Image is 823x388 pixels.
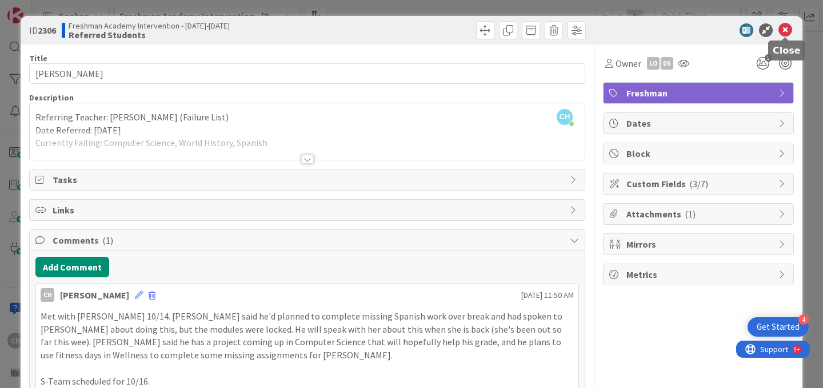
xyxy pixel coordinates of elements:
p: Date Referred: [DATE] [35,124,579,137]
h5: Close [773,45,801,56]
p: Referring Teacher: [PERSON_NAME] (Failure List) [35,111,579,124]
div: DS [661,57,673,70]
span: Freshman Academy Intervention - [DATE]-[DATE] [69,21,230,30]
span: Attachments [626,207,773,221]
div: Get Started [757,321,800,333]
span: Freshman [626,86,773,100]
span: Owner [616,56,641,70]
div: [PERSON_NAME] [60,288,129,302]
span: Dates [626,116,773,130]
div: 4 [798,314,809,325]
span: Support [24,2,52,15]
input: type card name here... [29,63,585,84]
span: CH [557,109,573,125]
span: Tasks [53,173,564,187]
span: Comments [53,233,564,247]
label: Title [29,53,47,63]
span: Metrics [626,268,773,281]
span: 3 [765,54,772,62]
span: Links [53,203,564,217]
button: Add Comment [35,257,109,277]
span: Mirrors [626,237,773,251]
p: Met with [PERSON_NAME] 10/14. [PERSON_NAME] said he'd planned to complete missing Spanish work ov... [41,310,574,362]
span: Custom Fields [626,177,773,191]
span: ( 1 ) [685,208,696,220]
div: Open Get Started checklist, remaining modules: 4 [748,317,809,337]
span: Block [626,147,773,160]
div: CH [41,288,54,302]
div: 9+ [58,5,63,14]
span: Description [29,92,74,103]
span: ( 3/7 ) [689,178,708,189]
span: ( 1 ) [102,235,113,246]
span: [DATE] 11:50 AM [521,289,574,301]
span: ID [29,23,56,37]
p: S-Team scheduled for 10/16. [41,375,574,388]
b: Referred Students [69,30,230,39]
b: 2306 [38,25,56,36]
div: LO [647,57,660,70]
